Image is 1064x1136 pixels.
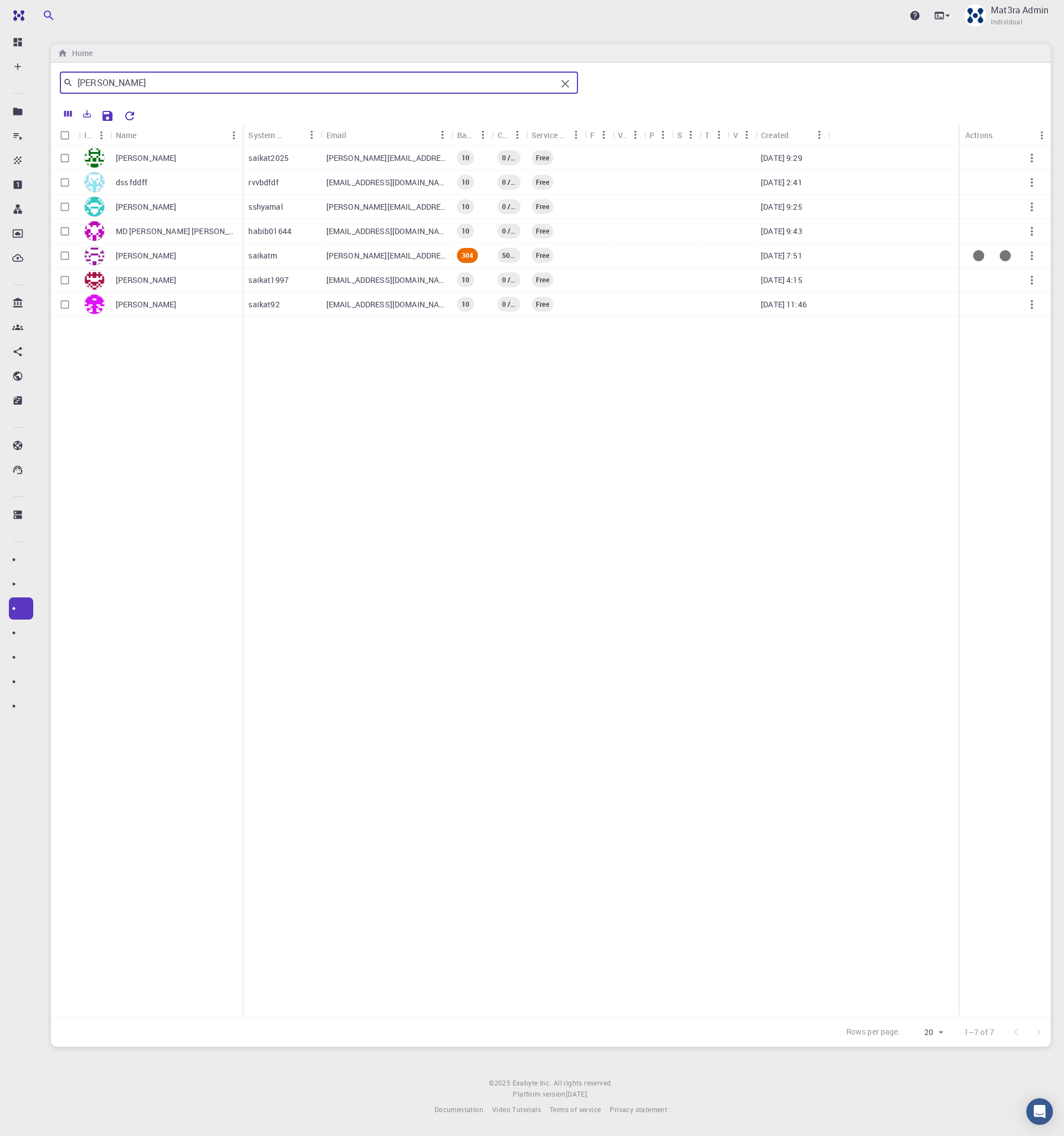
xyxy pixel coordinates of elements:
p: [PERSON_NAME] [116,201,177,212]
div: PRD [644,124,672,146]
button: Sort [789,126,806,144]
img: avatar [84,196,105,217]
div: TRM [705,124,710,146]
button: Menu [710,126,728,144]
span: Terms of service [550,1105,601,1114]
button: Menu [434,126,452,144]
p: [DATE] 11:46 [761,299,807,310]
div: Service Level [526,124,585,146]
button: Menu [811,126,828,144]
div: Current Service Level [531,199,554,214]
p: saikat1997 [248,275,288,286]
div: Credit [498,124,508,146]
span: 0 / 0 [498,300,520,309]
button: Menu [682,126,699,144]
img: Mat3ra Admin [964,4,986,27]
div: VASP [618,124,626,146]
div: Email [326,124,347,146]
div: Current Service Level [531,297,554,312]
div: VNC [733,124,738,146]
div: System Name [248,124,285,146]
span: 10 [457,177,474,187]
span: All rights reserved. [554,1078,613,1089]
div: VNC [728,124,755,146]
div: PRD [649,124,654,146]
span: 304 [457,251,478,260]
span: Documentation [434,1105,483,1114]
span: 10 [457,226,474,236]
a: Terms of service [550,1104,601,1115]
button: Menu [303,126,321,144]
button: Menu [93,126,110,144]
div: VASP [612,124,644,146]
div: SSH [672,124,699,146]
p: [DATE] 7:51 [761,250,802,261]
p: sshyamal [248,201,283,212]
p: [EMAIL_ADDRESS][DOMAIN_NAME] [326,226,446,237]
button: Menu [654,126,672,144]
span: Free [531,275,554,285]
div: Icon [79,124,110,146]
p: [PERSON_NAME] [116,153,177,164]
span: Support [23,8,63,18]
span: 10 [457,275,474,285]
a: Documentation [434,1104,483,1115]
p: Rows per page: [846,1026,901,1039]
div: SSH [677,124,682,146]
p: [DATE] 4:15 [761,275,802,286]
button: Sort [346,126,364,144]
a: Privacy statement [610,1104,667,1115]
button: Save Explorer Settings [96,105,119,127]
div: TRM [699,124,728,146]
span: 0 / 0 [498,202,520,211]
img: avatar [84,245,105,266]
div: Email [321,124,452,146]
a: Exabyte Inc. [513,1078,551,1089]
div: Current Service Level [531,272,554,287]
a: [DATE]. [566,1089,589,1100]
div: Name [110,124,243,146]
button: Menu [474,126,492,144]
button: Menu [508,126,526,144]
img: avatar [84,172,105,192]
div: Open Intercom Messenger [1026,1098,1053,1125]
img: avatar [84,148,105,168]
p: [DATE] 2:41 [761,177,802,188]
button: Reset Explorer Settings [119,105,141,127]
div: Current Service Level [531,150,554,165]
p: [DATE] 9:29 [761,153,802,164]
span: Free [531,300,554,309]
span: Free [531,153,554,163]
div: System Name [243,124,320,146]
button: Menu [225,126,243,144]
div: Actions [965,124,993,146]
p: [PERSON_NAME] [116,299,177,310]
button: Set service level [992,242,1019,269]
div: Free [585,124,612,146]
p: [EMAIL_ADDRESS][DOMAIN_NAME] [326,299,446,310]
p: MD [PERSON_NAME] [PERSON_NAME] [116,226,238,237]
p: 1–7 of 7 [964,1027,994,1038]
button: Clear [556,75,574,93]
p: habib01644 [248,226,291,237]
span: Platform version [513,1089,565,1100]
nav: breadcrumb [55,47,95,59]
span: Exabyte Inc. [513,1078,551,1087]
button: Menu [595,126,612,144]
div: Service Level [531,124,567,146]
button: Menu [1033,126,1051,144]
div: Current Service Level [531,224,554,239]
span: Privacy statement [610,1105,667,1114]
button: Sort [285,126,303,144]
span: 0 / 0 [498,153,520,163]
span: 10 [457,300,474,309]
p: saikat92 [248,299,279,310]
p: saikatm [248,250,277,261]
button: Sort [136,126,154,144]
button: Menu [738,126,755,144]
div: Balance [452,124,492,146]
div: Created [755,124,828,146]
span: © 2025 [489,1078,512,1089]
p: [EMAIL_ADDRESS][DOMAIN_NAME] [326,177,446,188]
p: [PERSON_NAME] [116,275,177,286]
